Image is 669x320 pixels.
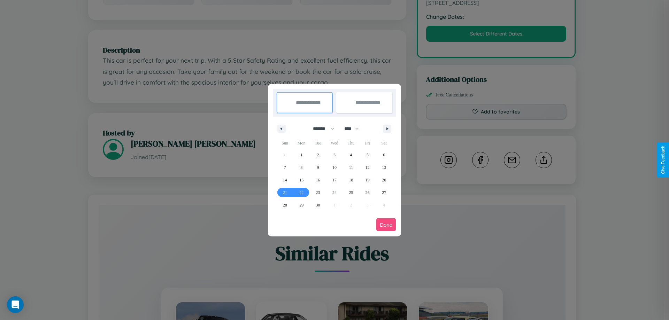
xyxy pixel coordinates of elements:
span: Tue [310,138,326,149]
span: 5 [367,149,369,161]
span: 24 [332,186,337,199]
button: 30 [310,199,326,211]
span: 28 [283,199,287,211]
button: 4 [343,149,359,161]
button: Done [376,218,396,231]
span: Sun [277,138,293,149]
span: 25 [349,186,353,199]
span: Fri [359,138,376,149]
button: 18 [343,174,359,186]
button: 15 [293,174,309,186]
span: Mon [293,138,309,149]
div: Open Intercom Messenger [7,296,24,313]
button: 11 [343,161,359,174]
button: 25 [343,186,359,199]
button: 8 [293,161,309,174]
span: 19 [366,174,370,186]
span: 3 [333,149,336,161]
button: 21 [277,186,293,199]
span: 23 [316,186,320,199]
span: 6 [383,149,385,161]
span: 15 [299,174,303,186]
span: 1 [300,149,302,161]
span: 11 [349,161,353,174]
button: 16 [310,174,326,186]
button: 19 [359,174,376,186]
span: 16 [316,174,320,186]
span: 2 [317,149,319,161]
button: 24 [326,186,343,199]
span: 9 [317,161,319,174]
span: 4 [350,149,352,161]
span: 12 [366,161,370,174]
span: 17 [332,174,337,186]
button: 26 [359,186,376,199]
button: 10 [326,161,343,174]
span: Wed [326,138,343,149]
span: 22 [299,186,303,199]
button: 7 [277,161,293,174]
button: 9 [310,161,326,174]
span: 21 [283,186,287,199]
span: Sat [376,138,392,149]
span: 29 [299,199,303,211]
button: 22 [293,186,309,199]
button: 6 [376,149,392,161]
button: 1 [293,149,309,161]
button: 23 [310,186,326,199]
span: 27 [382,186,386,199]
button: 2 [310,149,326,161]
button: 27 [376,186,392,199]
span: 20 [382,174,386,186]
button: 20 [376,174,392,186]
span: 18 [349,174,353,186]
button: 5 [359,149,376,161]
span: 8 [300,161,302,174]
button: 17 [326,174,343,186]
button: 12 [359,161,376,174]
button: 28 [277,199,293,211]
button: 14 [277,174,293,186]
span: 13 [382,161,386,174]
span: 7 [284,161,286,174]
span: 10 [332,161,337,174]
span: 30 [316,199,320,211]
div: Give Feedback [661,146,666,174]
span: 14 [283,174,287,186]
span: Thu [343,138,359,149]
button: 13 [376,161,392,174]
button: 29 [293,199,309,211]
button: 3 [326,149,343,161]
span: 26 [366,186,370,199]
